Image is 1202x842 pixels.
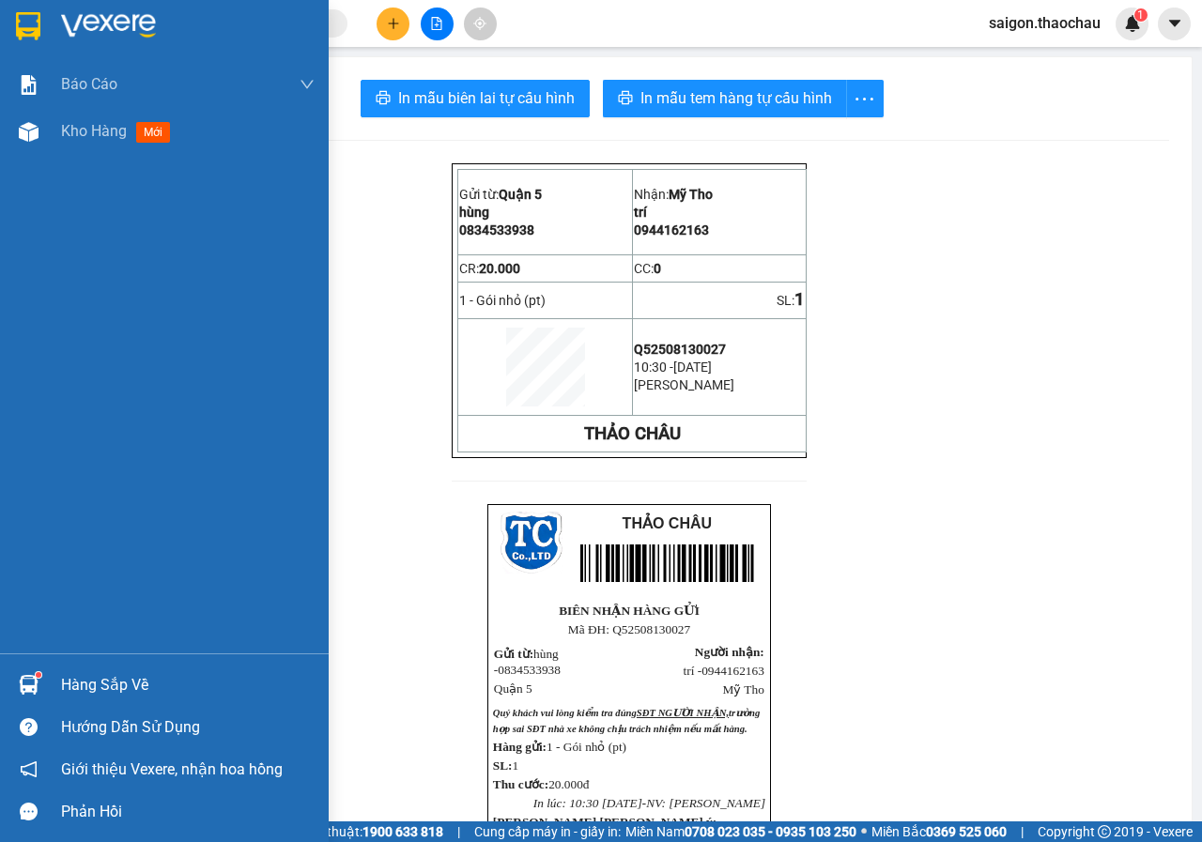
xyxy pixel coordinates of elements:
[493,758,513,773] span: SL:
[362,824,443,839] strong: 1900 633 818
[16,12,40,40] img: logo-vxr
[7,95,145,120] td: CR:
[494,681,532,696] span: Quận 5
[19,675,39,695] img: warehouse-icon
[30,99,76,116] span: 20.000
[387,17,400,30] span: plus
[871,821,1007,842] span: Miền Bắc
[20,760,38,778] span: notification
[61,72,117,96] span: Báo cáo
[701,664,764,678] span: 0944162163
[61,671,315,699] div: Hàng sắp về
[493,777,548,791] span: Thu cước:
[513,758,519,773] span: 1
[584,423,681,444] strong: THẢO CHÂU
[847,87,883,111] span: more
[633,254,807,283] td: CC:
[458,254,633,283] td: CR:
[19,75,39,95] img: solution-icon
[8,130,106,148] span: 1 - Gói nhỏ (pt)
[533,796,599,810] span: In lúc: 10:30
[1021,821,1024,842] span: |
[1137,8,1144,22] span: 1
[974,11,1116,35] span: saigon.thaochau
[640,86,832,110] span: In mẫu tem hàng tự cấu hình
[603,80,847,117] button: printerIn mẫu tem hàng tự cấu hình
[459,205,489,220] span: hùng
[623,515,712,531] span: THẢO CHÂU
[1166,15,1183,32] span: caret-down
[421,8,454,40] button: file-add
[185,21,236,38] span: Mỹ Tho
[20,803,38,820] span: message
[684,664,764,678] span: trí -
[654,261,661,276] span: 0
[61,758,283,781] span: Giới thiệu Vexere, nhận hoa hồng
[146,41,160,59] span: trí
[634,205,647,220] span: trí
[361,80,590,117] button: printerIn mẫu biên lai tự cấu hình
[547,740,626,754] span: 1 - Gói nhỏ (pt)
[499,187,542,202] span: Quận 5
[136,122,170,143] span: mới
[269,129,279,149] span: 1
[634,360,673,375] span: 10:30 -
[494,647,561,677] span: hùng -
[168,99,177,116] span: 0
[473,17,486,30] span: aim
[618,90,633,108] span: printer
[376,90,391,108] span: printer
[634,222,709,237] span: 0944162163
[457,821,460,842] span: |
[777,293,794,308] span: SL:
[646,796,765,810] span: NV: [PERSON_NAME]
[846,80,884,117] button: more
[794,289,805,310] span: 1
[146,62,230,80] span: 0944162163
[548,777,589,791] span: 20.000đ
[19,122,39,142] img: warehouse-icon
[20,718,38,736] span: question-circle
[634,377,734,392] span: [PERSON_NAME]
[459,222,534,237] span: 0834533938
[625,821,856,842] span: Miền Nam
[568,622,690,636] span: Mã ĐH: Q52508130027
[146,21,279,38] p: Nhận:
[634,342,726,357] span: Q52508130027
[61,122,127,140] span: Kho hàng
[926,824,1007,839] strong: 0369 525 060
[430,17,443,30] span: file-add
[61,798,315,826] div: Phản hồi
[722,682,763,697] span: Mỹ Tho
[642,796,646,810] span: -
[53,21,101,38] span: Quận 5
[493,815,717,829] strong: [PERSON_NAME] [PERSON_NAME] ý:
[1124,15,1141,32] img: icon-new-feature
[493,740,547,754] strong: Hàng gửi:
[673,360,712,375] span: [DATE]
[494,647,533,661] span: Gửi từ:
[8,62,92,80] span: 0834533938
[669,187,713,202] span: Mỹ Tho
[602,796,642,810] span: [DATE]
[36,672,41,678] sup: 1
[498,663,561,677] span: 0834533938
[270,821,443,842] span: Hỗ trợ kỹ thuật:
[459,187,631,202] p: Gửi từ:
[1098,825,1111,838] span: copyright
[300,77,315,92] span: down
[8,41,41,59] span: hùng
[479,261,520,276] span: 20.000
[685,824,856,839] strong: 0708 023 035 - 0935 103 250
[559,604,700,618] strong: BIÊN NHẬN HÀNG GỬI
[861,828,867,835] span: ⚪️
[247,130,269,148] span: SL:
[144,95,280,120] td: CC:
[464,8,497,40] button: aim
[61,713,315,742] div: Hướng dẫn sử dụng
[695,645,764,659] span: Người nhận:
[634,187,805,202] p: Nhận:
[501,512,562,574] img: logo
[8,21,143,38] p: Gửi từ:
[377,8,409,40] button: plus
